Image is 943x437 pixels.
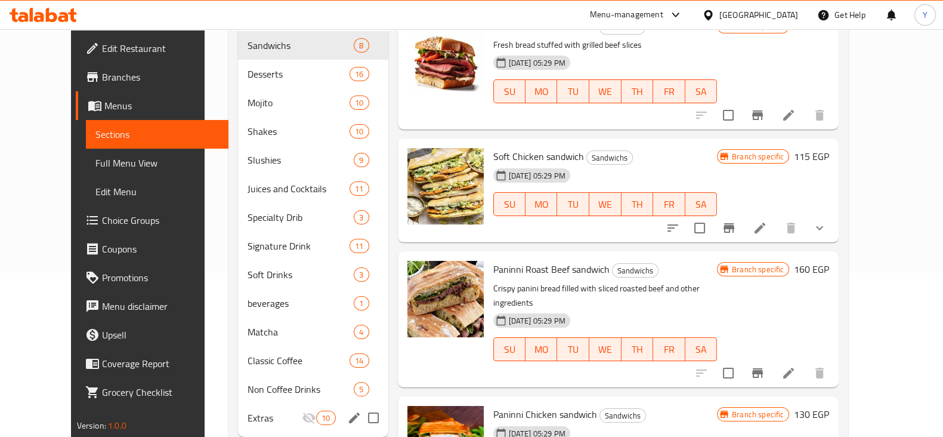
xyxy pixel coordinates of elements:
span: Branches [102,70,219,84]
span: Upsell [102,328,219,342]
span: Select to update [687,216,712,241]
button: TU [557,79,589,103]
span: Coverage Report [102,356,219,371]
img: Soft Roast Beef sandwich [407,18,484,94]
div: Desserts16 [238,60,388,88]
div: Sandwichs [586,150,633,165]
h6: 115 EGP [794,148,829,165]
span: Sandwichs [613,264,658,278]
h6: 130 EGP [794,406,829,423]
span: Coupons [102,242,219,256]
a: Branches [76,63,228,91]
span: 3 [354,212,368,223]
span: Soft Chicken sandwich [493,147,584,165]
div: Shakes10 [238,117,388,146]
a: Edit Restaurant [76,34,228,63]
span: 11 [350,183,368,195]
span: Branch specific [727,264,789,275]
button: SA [685,79,718,103]
button: FR [653,337,685,361]
span: 4 [354,327,368,338]
div: items [350,67,369,81]
span: TU [562,341,585,358]
button: TH [622,192,654,216]
span: Version: [77,418,106,433]
button: SA [685,192,718,216]
span: WE [594,83,617,100]
span: TU [562,83,585,100]
div: items [354,382,369,396]
button: Branch-specific-item [715,214,743,242]
a: Full Menu View [86,149,228,177]
button: Branch-specific-item [743,359,772,387]
div: Non Coffee Drinks5 [238,375,388,404]
p: Crispy panini bread filled with sliced roasted beef and other ingredients [493,281,717,311]
span: SU [499,83,521,100]
span: Menu disclaimer [102,299,219,313]
span: Slushies [248,153,354,167]
button: MO [525,192,558,216]
button: TH [622,337,654,361]
div: Juices and Cocktails11 [238,174,388,203]
span: 1.0.0 [108,418,126,433]
div: Extras10edit [238,404,388,432]
span: TH [626,83,649,100]
div: beverages1 [238,289,388,318]
button: edit [345,409,363,427]
span: WE [594,341,617,358]
span: FR [658,196,681,213]
div: items [354,210,369,224]
span: SA [690,341,713,358]
span: Sandwichs [587,151,632,165]
span: Edit Menu [95,184,219,199]
a: Menus [76,91,228,120]
span: Sandwichs [600,409,645,423]
span: 10 [350,126,368,137]
a: Edit menu item [753,221,767,235]
button: delete [805,101,834,130]
div: items [354,296,369,310]
span: 10 [317,413,335,424]
span: 14 [350,355,368,367]
div: Sandwichs8 [238,31,388,60]
button: SU [493,337,525,361]
a: Grocery Checklist [76,378,228,407]
span: Specialty Drib [248,210,354,224]
span: MO [530,341,553,358]
a: Edit menu item [781,366,796,380]
div: Classic Coffee14 [238,346,388,375]
span: Extras [248,411,302,425]
a: Sections [86,120,228,149]
a: Edit menu item [781,108,796,122]
span: 8 [354,40,368,51]
button: FR [653,192,685,216]
a: Menu disclaimer [76,292,228,321]
button: TH [622,79,654,103]
span: Mojito [248,96,350,110]
a: Coupons [76,235,228,263]
img: Soft Chicken sandwich [407,148,484,224]
button: WE [589,79,622,103]
span: Paninni Roast Beef sandwich [493,260,610,278]
span: Signature Drink [248,239,350,253]
div: Mojito10 [238,88,388,117]
span: Sections [95,127,219,141]
span: WE [594,196,617,213]
span: TH [626,341,649,358]
span: Edit Restaurant [102,41,219,56]
button: SU [493,79,525,103]
button: MO [525,79,558,103]
span: Branch specific [727,409,789,420]
span: Menus [104,99,219,113]
span: Paninni Chicken sandwich [493,405,597,423]
span: MO [530,196,553,213]
span: Matcha [248,325,354,339]
span: FR [658,341,681,358]
span: TU [562,196,585,213]
div: items [316,411,335,425]
span: Non Coffee Drinks [248,382,354,396]
span: 1 [354,298,368,309]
